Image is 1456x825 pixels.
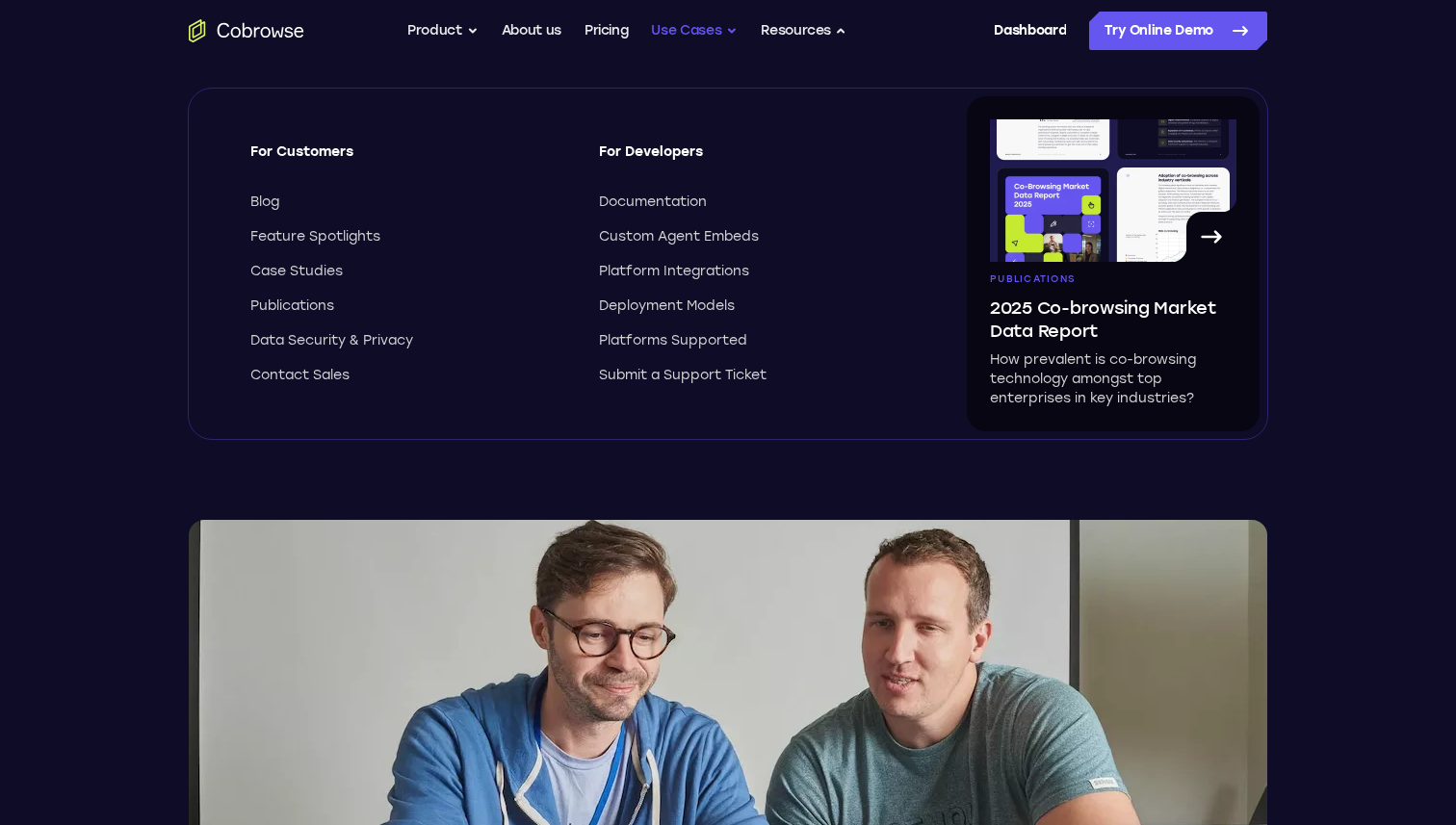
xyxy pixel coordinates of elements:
a: Publications [250,296,564,316]
img: A page from the browsing market ebook [990,119,1236,262]
span: Custom Agent Embeds [599,227,759,246]
span: Publications [990,273,1075,285]
span: Platform Integrations [599,262,749,281]
p: How prevalent is co-browsing technology amongst top enterprises in key industries? [990,350,1236,408]
span: Documentation [599,193,707,212]
span: Contact Sales [250,366,350,385]
a: Platforms Supported [599,331,913,350]
a: Custom Agent Embeds [599,227,913,246]
a: Go to the home page [189,19,304,42]
button: Use Cases [651,12,738,50]
span: Feature Spotlights [250,227,380,246]
span: For Customers [250,142,564,177]
a: Data Security & Privacy [250,331,564,350]
a: Blog [250,193,564,212]
a: Try Online Demo [1089,12,1267,50]
a: Case Studies [250,262,564,281]
span: Case Studies [250,262,343,281]
span: For Developers [599,142,913,177]
a: Platform Integrations [599,262,913,281]
span: Data Security & Privacy [250,331,413,350]
a: Submit a Support Ticket [599,366,913,385]
span: Submit a Support Ticket [599,366,767,385]
a: Feature Spotlights [250,227,564,246]
span: Blog [250,193,279,212]
button: Resources [761,12,847,50]
a: Dashboard [994,12,1066,50]
a: Deployment Models [599,296,913,316]
span: Deployment Models [599,296,735,316]
span: 2025 Co-browsing Market Data Report [990,296,1236,343]
a: About us [502,12,561,50]
span: Publications [250,296,334,316]
a: Pricing [585,12,629,50]
button: Product [407,12,479,50]
a: Contact Sales [250,366,564,385]
span: Platforms Supported [599,331,747,350]
a: Documentation [599,193,913,212]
